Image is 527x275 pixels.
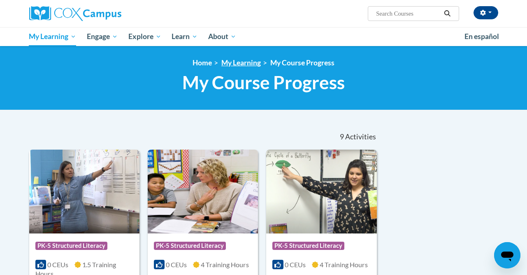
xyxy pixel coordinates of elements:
span: My Learning [29,32,76,42]
img: Course Logo [266,150,376,233]
img: Course Logo [148,150,258,233]
span: 0 CEUs [285,261,306,268]
div: Main menu [23,27,504,46]
a: Cox Campus [29,6,177,21]
a: Engage [81,27,123,46]
a: En español [459,28,504,45]
a: Explore [123,27,167,46]
span: 0 CEUs [166,261,187,268]
img: Course Logo [29,150,139,233]
a: My Learning [24,27,82,46]
span: Explore [128,32,161,42]
a: My Course Progress [270,58,334,67]
span: PK-5 Structured Literacy [154,242,226,250]
span: En español [464,32,499,41]
span: My Course Progress [182,72,345,93]
iframe: Button to launch messaging window [494,242,520,268]
span: 9 [340,132,344,141]
span: 0 CEUs [47,261,68,268]
span: PK-5 Structured Literacy [272,242,344,250]
button: Account Settings [474,6,498,19]
button: Search [441,9,453,18]
span: 4 Training Hours [320,261,368,268]
a: About [203,27,241,46]
input: Search Courses [375,9,441,18]
a: Home [193,58,212,67]
span: 4 Training Hours [201,261,249,268]
a: My Learning [221,58,261,67]
span: About [208,32,236,42]
span: Activities [345,132,376,141]
span: Engage [87,32,118,42]
span: PK-5 Structured Literacy [35,242,107,250]
img: Cox Campus [29,6,121,21]
a: Learn [166,27,203,46]
span: Learn [172,32,197,42]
